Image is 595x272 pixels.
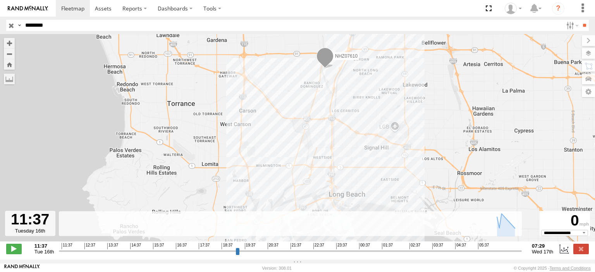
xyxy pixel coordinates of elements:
[336,243,347,249] span: 23:37
[382,243,393,249] span: 01:37
[552,2,564,15] i: ?
[291,243,301,249] span: 21:37
[4,59,15,70] button: Zoom Home
[8,6,48,11] img: rand-logo.svg
[62,243,72,249] span: 11:37
[4,38,15,48] button: Zoom in
[573,244,589,254] label: Close
[541,212,589,229] div: 0
[4,48,15,59] button: Zoom out
[262,266,292,270] div: Version: 308.01
[153,243,164,249] span: 15:37
[16,20,22,31] label: Search Query
[176,243,187,249] span: 16:37
[455,243,466,249] span: 04:37
[268,243,279,249] span: 20:37
[6,244,22,254] label: Play/Stop
[550,266,591,270] a: Terms and Conditions
[222,243,232,249] span: 18:37
[313,243,324,249] span: 22:37
[502,3,524,14] div: Zulema McIntosch
[563,20,580,31] label: Search Filter Options
[34,243,54,249] strong: 11:37
[107,243,118,249] span: 13:37
[4,264,40,272] a: Visit our Website
[359,243,370,249] span: 00:37
[514,266,591,270] div: © Copyright 2025 -
[245,243,256,249] span: 19:37
[335,53,358,58] span: NHZ07610
[409,243,420,249] span: 02:37
[34,249,54,255] span: Tue 16th Sep 2025
[532,243,553,249] strong: 07:29
[478,243,489,249] span: 05:37
[84,243,95,249] span: 12:37
[130,243,141,249] span: 14:37
[432,243,443,249] span: 03:37
[582,86,595,97] label: Map Settings
[532,249,553,255] span: Wed 17th Sep 2025
[4,74,15,84] label: Measure
[199,243,210,249] span: 17:37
